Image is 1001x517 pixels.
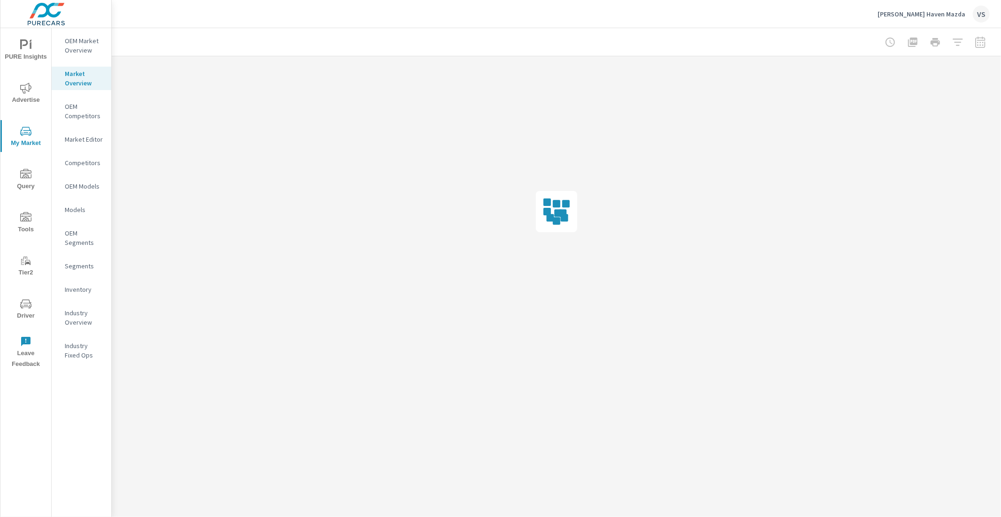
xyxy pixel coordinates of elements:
[65,135,104,144] p: Market Editor
[3,39,48,62] span: PURE Insights
[52,67,111,90] div: Market Overview
[3,255,48,278] span: Tier2
[878,10,965,18] p: [PERSON_NAME] Haven Mazda
[65,158,104,167] p: Competitors
[65,261,104,271] p: Segments
[65,102,104,121] p: OEM Competitors
[65,36,104,55] p: OEM Market Overview
[52,156,111,170] div: Competitors
[52,132,111,146] div: Market Editor
[65,228,104,247] p: OEM Segments
[52,34,111,57] div: OEM Market Overview
[0,28,51,373] div: nav menu
[3,169,48,192] span: Query
[65,308,104,327] p: Industry Overview
[52,259,111,273] div: Segments
[52,99,111,123] div: OEM Competitors
[3,336,48,370] span: Leave Feedback
[52,203,111,217] div: Models
[65,341,104,360] p: Industry Fixed Ops
[52,282,111,297] div: Inventory
[52,306,111,329] div: Industry Overview
[65,205,104,214] p: Models
[973,6,990,23] div: VS
[3,83,48,106] span: Advertise
[65,69,104,88] p: Market Overview
[65,182,104,191] p: OEM Models
[3,212,48,235] span: Tools
[3,298,48,321] span: Driver
[52,179,111,193] div: OEM Models
[52,339,111,362] div: Industry Fixed Ops
[65,285,104,294] p: Inventory
[3,126,48,149] span: My Market
[52,226,111,250] div: OEM Segments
